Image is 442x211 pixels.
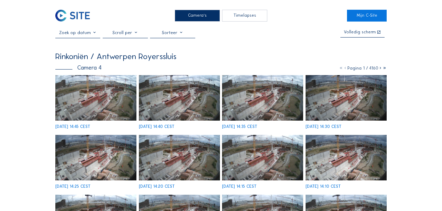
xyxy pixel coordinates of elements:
[55,135,136,180] img: image_52968256
[222,135,303,180] img: image_52967944
[222,185,256,189] div: [DATE] 14:15 CEST
[306,135,387,180] img: image_52967866
[139,125,174,129] div: [DATE] 14:40 CEST
[55,185,90,189] div: [DATE] 14:25 CEST
[347,66,378,71] span: Pagina 1 / 4160
[222,10,267,21] div: Timelapses
[306,185,341,189] div: [DATE] 14:10 CEST
[55,10,90,21] img: C-SITE Logo
[139,135,220,180] img: image_52968093
[344,30,376,35] div: Volledig scherm
[55,10,95,21] a: C-SITE Logo
[222,125,257,129] div: [DATE] 14:35 CEST
[175,10,220,21] div: Camera's
[222,75,303,121] img: image_52968500
[55,125,90,129] div: [DATE] 14:45 CEST
[306,75,387,121] img: image_52968424
[55,30,101,35] input: Zoek op datum 󰅀
[55,65,102,71] div: Camera 4
[55,75,136,121] img: image_52968804
[139,185,175,189] div: [DATE] 14:20 CEST
[55,52,176,61] div: Rinkoniën / Antwerpen Royerssluis
[347,10,387,21] a: Mijn C-Site
[139,75,220,121] img: image_52968647
[306,125,341,129] div: [DATE] 14:30 CEST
